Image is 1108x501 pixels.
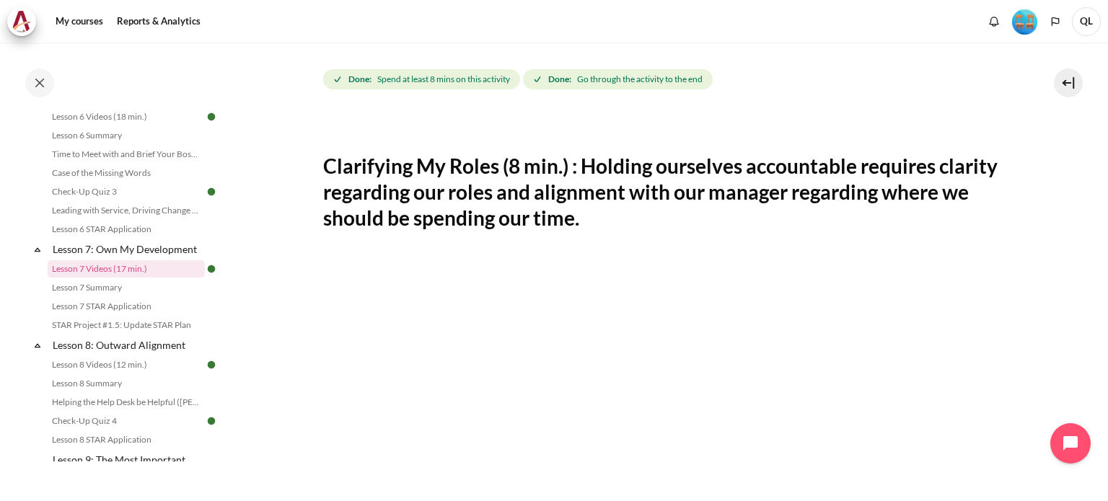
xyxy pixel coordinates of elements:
[48,412,205,430] a: Check-Up Quiz 4
[50,7,108,36] a: My courses
[48,431,205,448] a: Lesson 8 STAR Application
[30,242,45,257] span: Collapse
[48,127,205,144] a: Lesson 6 Summary
[348,73,371,86] strong: Done:
[1072,7,1101,36] a: User menu
[48,394,205,411] a: Helping the Help Desk be Helpful ([PERSON_NAME]'s Story)
[48,260,205,278] a: Lesson 7 Videos (17 min.)
[30,338,45,353] span: Collapse
[205,185,218,198] img: Done
[48,375,205,392] a: Lesson 8 Summary
[548,73,571,86] strong: Done:
[205,414,218,427] img: Done
[205,358,218,371] img: Done
[48,356,205,373] a: Lesson 8 Videos (12 min.)
[577,73,703,86] span: Go through the activity to the end
[48,108,205,125] a: Lesson 6 Videos (18 min.)
[7,7,43,36] a: Architeck Architeck
[30,460,45,474] span: Collapse
[50,450,205,484] a: Lesson 9: The Most Important Move
[48,183,205,200] a: Check-Up Quiz 3
[48,164,205,182] a: Case of the Missing Words
[205,110,218,123] img: Done
[1012,8,1037,35] div: Level #4
[112,7,206,36] a: Reports & Analytics
[205,262,218,275] img: Done
[48,202,205,219] a: Leading with Service, Driving Change (Pucknalin's Story)
[323,153,1006,231] h2: Clarifying My Roles (8 min.) : Holding ourselves accountable requires clarity regarding our roles...
[12,11,32,32] img: Architeck
[1012,9,1037,35] img: Level #4
[48,316,205,334] a: STAR Project #1.5: Update STAR Plan
[48,298,205,315] a: Lesson 7 STAR Application
[323,66,716,92] div: Completion requirements for Lesson 7 Videos (17 min.)
[48,221,205,238] a: Lesson 6 STAR Application
[1006,8,1043,35] a: Level #4
[1072,7,1101,36] span: QL
[50,239,205,259] a: Lesson 7: Own My Development
[48,146,205,163] a: Time to Meet with and Brief Your Boss #1
[50,335,205,355] a: Lesson 8: Outward Alignment
[983,11,1005,32] div: Show notification window with no new notifications
[1045,11,1066,32] button: Languages
[48,279,205,296] a: Lesson 7 Summary
[377,73,510,86] span: Spend at least 8 mins on this activity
